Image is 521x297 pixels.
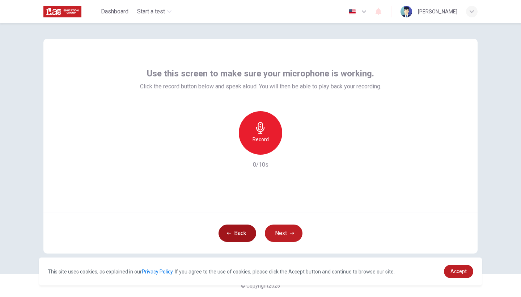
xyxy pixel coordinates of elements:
[265,225,302,242] button: Next
[142,269,173,275] a: Privacy Policy
[450,268,467,274] span: Accept
[253,160,268,169] h6: 0/10s
[147,68,374,79] span: Use this screen to make sure your microphone is working.
[444,265,473,278] a: dismiss cookie message
[101,7,128,16] span: Dashboard
[43,4,81,19] img: ILAC logo
[140,82,381,91] span: Click the record button below and speak aloud. You will then be able to play back your recording.
[253,135,269,144] h6: Record
[134,5,174,18] button: Start a test
[219,225,256,242] button: Back
[401,6,412,17] img: Profile picture
[48,269,395,275] span: This site uses cookies, as explained in our . If you agree to the use of cookies, please click th...
[43,4,98,19] a: ILAC logo
[348,9,357,14] img: en
[137,7,165,16] span: Start a test
[418,7,457,16] div: [PERSON_NAME]
[239,111,282,155] button: Record
[39,258,482,285] div: cookieconsent
[98,5,131,18] button: Dashboard
[241,283,280,289] span: © Copyright 2025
